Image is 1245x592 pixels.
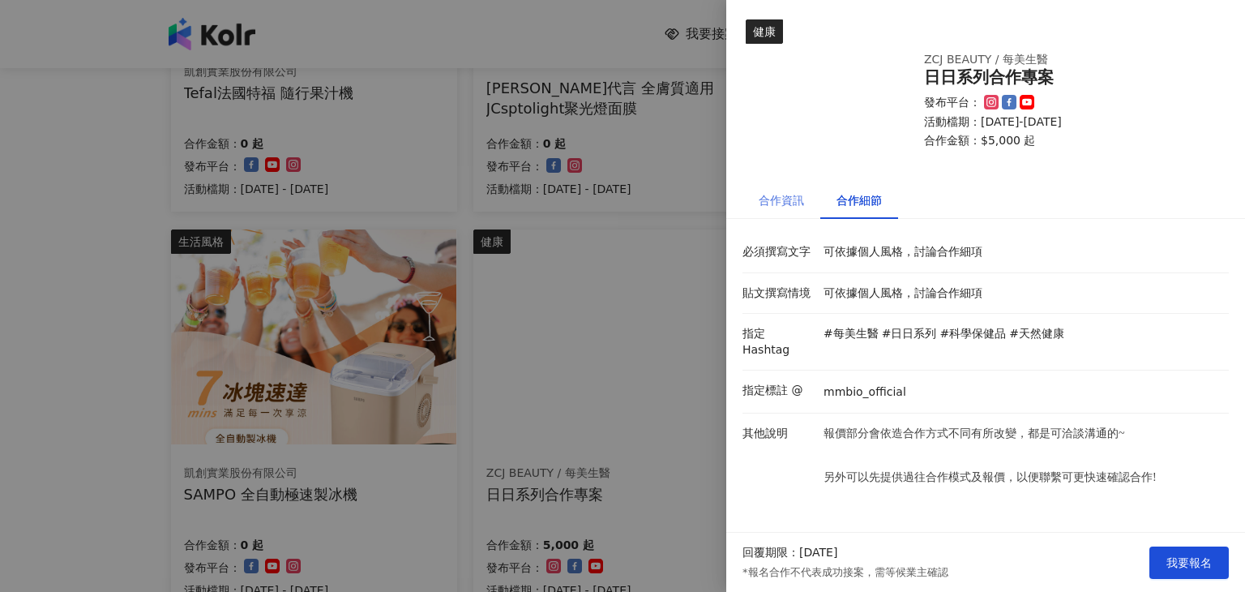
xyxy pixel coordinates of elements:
p: 活動檔期：[DATE]-[DATE] [924,114,1209,131]
p: #天然健康 [1009,326,1064,342]
p: 可依據個人風格，討論合作細項 [824,244,1221,260]
p: #每美生醫 [824,326,879,342]
div: 合作細節 [836,191,882,209]
button: 我要報名 [1149,547,1229,579]
p: mmbio_official [824,384,906,401]
p: 發布平台： [924,95,981,111]
span: 報價部分會依造合作方式不同有所改變，都是可洽談溝通的~ [824,427,1125,440]
p: *報名合作不代表成功接案，需等候業主確認 [742,565,948,580]
p: 可依據個人風格，討論合作細項 [824,285,1221,302]
p: #科學保健品 [939,326,1006,342]
p: 指定 Hashtag [742,326,815,358]
span: 另外可以先提供過往合作模式及報價，以便聯繫可更快速確認合作! [824,471,1157,483]
div: 日日系列合作專案 [924,68,1209,87]
p: 指定標註 @ [742,383,815,399]
p: 貼文撰寫情境 [742,285,815,302]
p: 合作金額： $5,000 起 [924,133,1209,149]
div: ZCJ BEAUTY / 每美生醫 [924,52,1183,68]
p: 回覆期限：[DATE] [742,545,837,561]
span: 我要報名 [1166,556,1212,569]
p: #日日系列 [882,326,937,342]
div: 合作資訊 [759,191,804,209]
p: 其他說明 [742,426,815,442]
div: 健康 [746,19,783,44]
p: 必須撰寫文字 [742,244,815,260]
